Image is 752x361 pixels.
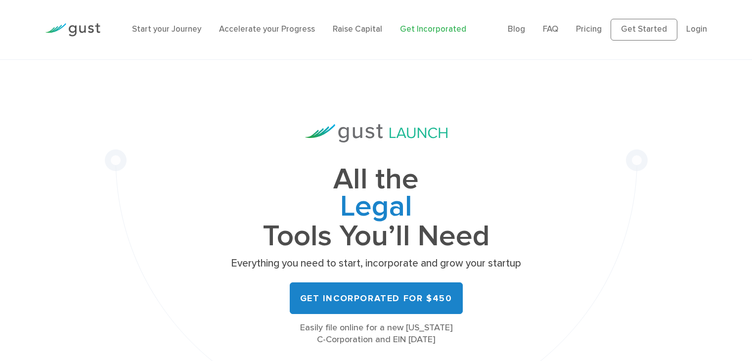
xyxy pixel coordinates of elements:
[219,24,315,34] a: Accelerate your Progress
[132,24,201,34] a: Start your Journey
[228,322,525,346] div: Easily file online for a new [US_STATE] C-Corporation and EIN [DATE]
[576,24,602,34] a: Pricing
[611,19,677,41] a: Get Started
[228,193,525,223] span: Legal
[45,23,100,37] img: Gust Logo
[543,24,558,34] a: FAQ
[508,24,525,34] a: Blog
[305,124,447,142] img: Gust Launch Logo
[686,24,707,34] a: Login
[333,24,382,34] a: Raise Capital
[228,257,525,271] p: Everything you need to start, incorporate and grow your startup
[290,282,463,314] a: Get Incorporated for $450
[400,24,466,34] a: Get Incorporated
[228,166,525,250] h1: All the Tools You’ll Need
